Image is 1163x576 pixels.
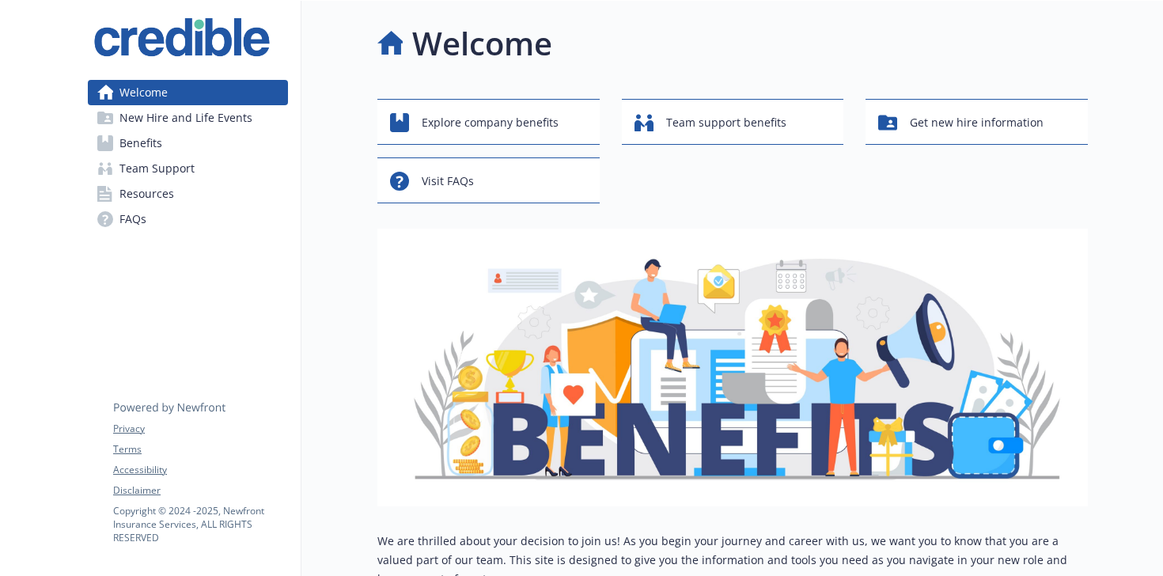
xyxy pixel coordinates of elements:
[422,108,559,138] span: Explore company benefits
[377,157,600,203] button: Visit FAQs
[113,422,287,436] a: Privacy
[113,483,287,498] a: Disclaimer
[88,207,288,232] a: FAQs
[866,99,1088,145] button: Get new hire information
[422,166,474,196] span: Visit FAQs
[910,108,1044,138] span: Get new hire information
[113,442,287,457] a: Terms
[119,156,195,181] span: Team Support
[377,99,600,145] button: Explore company benefits
[88,80,288,105] a: Welcome
[113,463,287,477] a: Accessibility
[119,207,146,232] span: FAQs
[666,108,786,138] span: Team support benefits
[113,504,287,544] p: Copyright © 2024 - 2025 , Newfront Insurance Services, ALL RIGHTS RESERVED
[88,156,288,181] a: Team Support
[119,80,168,105] span: Welcome
[88,131,288,156] a: Benefits
[622,99,844,145] button: Team support benefits
[88,181,288,207] a: Resources
[119,131,162,156] span: Benefits
[119,181,174,207] span: Resources
[88,105,288,131] a: New Hire and Life Events
[377,229,1088,506] img: overview page banner
[412,20,552,67] h1: Welcome
[119,105,252,131] span: New Hire and Life Events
